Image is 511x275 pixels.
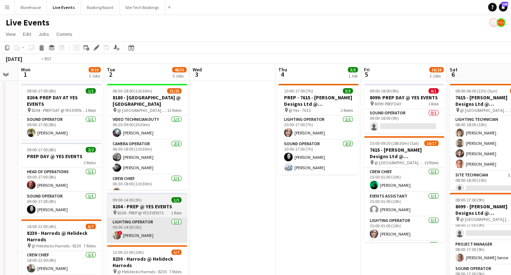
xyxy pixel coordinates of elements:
span: Comms [56,31,72,37]
div: [DATE] [6,55,22,62]
a: Edit [20,29,34,39]
span: Edit [23,31,31,37]
button: Site Tech Bookings [119,0,165,14]
button: Live Events [47,0,81,14]
span: Jobs [38,31,49,37]
h1: Live Events [6,17,49,28]
span: 109 [501,2,508,6]
a: 109 [499,3,507,11]
button: Warehouse [15,0,47,14]
div: BST [44,56,52,61]
app-user-avatar: Ollie Rolfe [489,18,498,27]
a: Comms [53,29,75,39]
span: View [6,31,16,37]
button: Booking Board [81,0,119,14]
a: View [3,29,19,39]
app-user-avatar: Alex Gill [497,18,505,27]
a: Jobs [36,29,52,39]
